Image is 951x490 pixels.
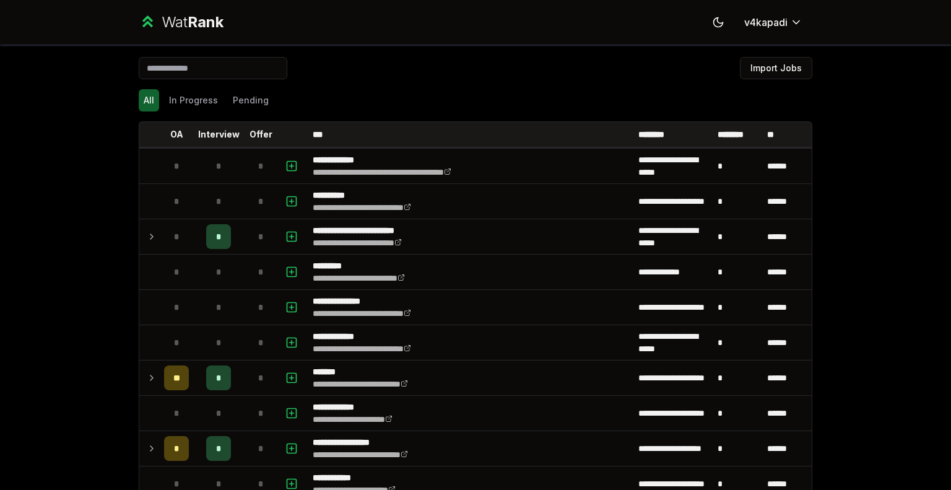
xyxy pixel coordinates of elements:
button: Import Jobs [740,57,812,79]
button: In Progress [164,89,223,112]
div: Wat [162,12,224,32]
span: Rank [188,13,224,31]
button: v4kapadi [734,11,812,33]
a: WatRank [139,12,224,32]
p: Offer [250,128,272,141]
p: Interview [198,128,240,141]
p: OA [170,128,183,141]
span: v4kapadi [744,15,788,30]
button: All [139,89,159,112]
button: Pending [228,89,274,112]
